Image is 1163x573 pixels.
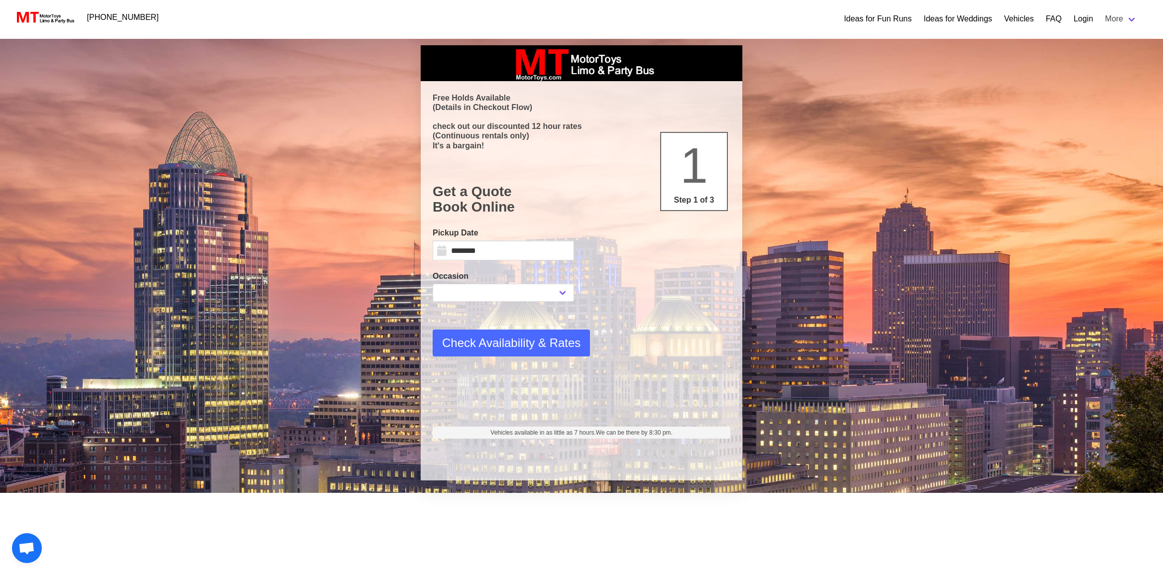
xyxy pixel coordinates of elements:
p: (Continuous rentals only) [433,131,730,140]
a: FAQ [1046,13,1061,25]
span: Check Availability & Rates [442,334,581,352]
span: Vehicles available in as little as 7 hours. [490,428,672,437]
a: Login [1073,13,1093,25]
p: (Details in Checkout Flow) [433,103,730,112]
label: Pickup Date [433,227,574,239]
a: [PHONE_NUMBER] [81,7,165,27]
p: It's a bargain! [433,141,730,150]
span: We can be there by 8:30 pm. [596,429,673,436]
p: check out our discounted 12 hour rates [433,121,730,131]
img: MotorToys Logo [14,10,75,24]
img: box_logo_brand.jpeg [507,45,656,81]
a: Ideas for Weddings [924,13,992,25]
a: More [1099,9,1143,29]
p: Free Holds Available [433,93,730,103]
p: Step 1 of 3 [665,194,723,206]
a: Vehicles [1004,13,1034,25]
span: 1 [680,137,708,193]
a: Open chat [12,533,42,563]
a: Ideas for Fun Runs [844,13,912,25]
h1: Get a Quote Book Online [433,184,730,215]
button: Check Availability & Rates [433,330,590,356]
label: Occasion [433,270,574,282]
